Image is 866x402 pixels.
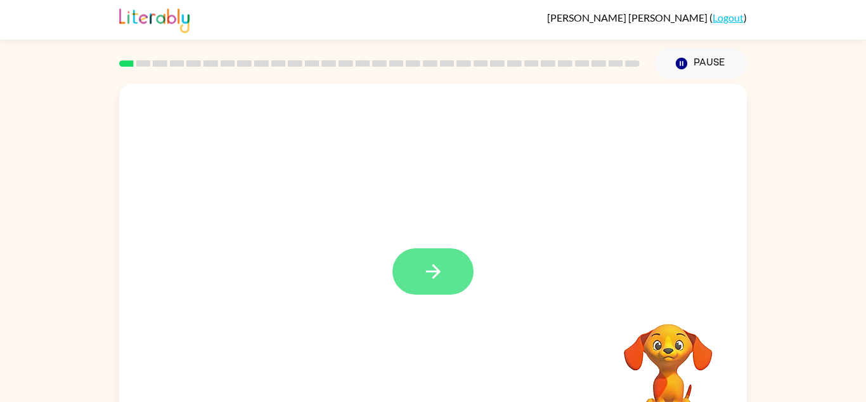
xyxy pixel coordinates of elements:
[655,49,747,78] button: Pause
[119,5,190,33] img: Literably
[547,11,747,23] div: ( )
[713,11,744,23] a: Logout
[547,11,709,23] span: [PERSON_NAME] [PERSON_NAME]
